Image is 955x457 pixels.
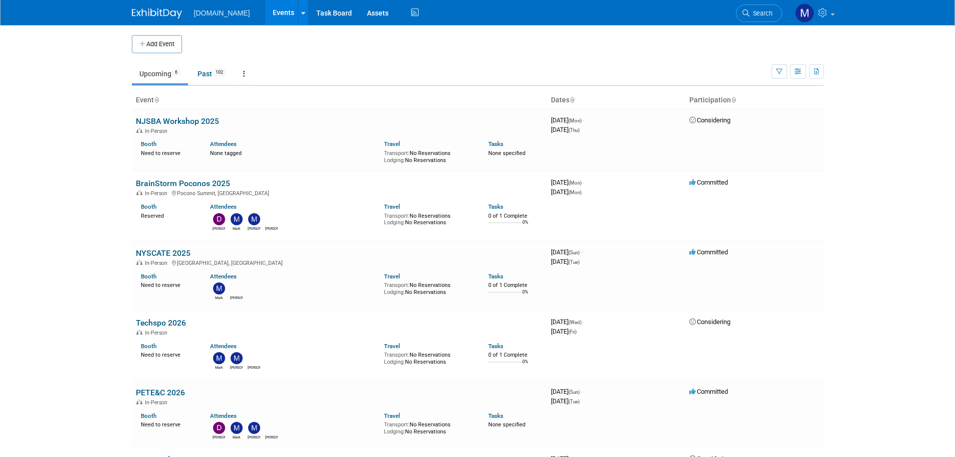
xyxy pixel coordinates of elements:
[213,422,225,434] img: Damien Dimino
[384,148,473,164] div: No Reservations No Reservations
[210,412,237,419] a: Attendees
[547,92,685,109] th: Dates
[384,150,410,157] span: Transport:
[488,213,543,220] div: 0 of 1 Complete
[248,352,260,364] img: Stephen Bart
[551,388,583,395] span: [DATE]
[265,225,278,231] div: Stephen Bart
[132,64,188,83] a: Upcoming6
[145,330,170,336] span: In-Person
[731,96,736,104] a: Sort by Participation Type
[248,225,260,231] div: Matthew Levin
[231,352,243,364] img: Matthew Levin
[213,294,225,300] div: Mark Menzella
[583,116,585,124] span: -
[488,273,503,280] a: Tasks
[689,179,728,186] span: Committed
[488,203,503,210] a: Tasks
[384,203,400,210] a: Travel
[145,190,170,197] span: In-Person
[568,127,580,133] span: (Thu)
[266,213,278,225] img: Stephen Bart
[141,148,196,157] div: Need to reserve
[230,225,243,231] div: Mark Menzella
[136,260,142,265] img: In-Person Event
[384,350,473,365] div: No Reservations No Reservations
[210,273,237,280] a: Attendees
[136,190,142,195] img: In-Person Event
[569,96,575,104] a: Sort by Start Date
[136,399,142,404] img: In-Person Event
[132,92,547,109] th: Event
[266,422,278,434] img: Stephen Bart
[265,434,278,440] div: Stephen Bart
[685,92,824,109] th: Participation
[568,329,577,335] span: (Fri)
[488,352,543,359] div: 0 of 1 Complete
[213,352,225,364] img: Mark Menzella
[231,422,243,434] img: Mark Menzella
[581,248,583,256] span: -
[581,388,583,395] span: -
[248,364,260,370] div: Stephen Bart
[384,280,473,295] div: No Reservations No Reservations
[583,318,585,326] span: -
[231,213,243,225] img: Mark Menzella
[384,140,400,147] a: Travel
[551,318,585,326] span: [DATE]
[384,419,473,435] div: No Reservations No Reservations
[230,364,243,370] div: Matthew Levin
[172,69,180,76] span: 6
[568,250,580,255] span: (Sun)
[568,320,582,325] span: (Wed)
[551,116,585,124] span: [DATE]
[488,282,543,289] div: 0 of 1 Complete
[384,289,405,295] span: Lodging:
[568,399,580,404] span: (Tue)
[568,118,582,123] span: (Mon)
[522,220,528,233] td: 0%
[213,213,225,225] img: Damien Dimino
[749,10,773,17] span: Search
[689,248,728,256] span: Committed
[213,225,225,231] div: Damien Dimino
[145,260,170,266] span: In-Person
[141,343,156,350] a: Booth
[248,434,260,440] div: Matthew Levin
[154,96,159,104] a: Sort by Event Name
[213,69,226,76] span: 102
[583,179,585,186] span: -
[145,399,170,406] span: In-Person
[136,318,186,328] a: Techspo 2026
[141,211,196,220] div: Reserved
[384,157,405,164] span: Lodging:
[231,282,243,294] img: Stephen Bart
[194,9,250,17] span: [DOMAIN_NAME]
[689,116,730,124] span: Considering
[136,388,185,397] a: PETE&C 2026
[141,280,196,289] div: Need to reserve
[384,412,400,419] a: Travel
[384,282,410,288] span: Transport:
[488,150,525,157] span: None specified
[795,4,814,23] img: Mark Menzella
[213,364,225,370] div: Mark Menzella
[384,359,405,365] span: Lodging:
[384,343,400,350] a: Travel
[136,258,543,266] div: [GEOGRAPHIC_DATA], [GEOGRAPHIC_DATA]
[736,5,782,22] a: Search
[190,64,234,83] a: Past102
[568,180,582,186] span: (Mon)
[384,273,400,280] a: Travel
[141,203,156,210] a: Booth
[136,330,142,335] img: In-Person Event
[136,179,230,188] a: BrainStorm Poconos 2025
[136,248,190,258] a: NYSCATE 2025
[384,219,405,226] span: Lodging:
[132,9,182,19] img: ExhibitDay
[488,421,525,428] span: None specified
[384,428,405,435] span: Lodging:
[488,343,503,350] a: Tasks
[213,282,225,294] img: Mark Menzella
[210,140,237,147] a: Attendees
